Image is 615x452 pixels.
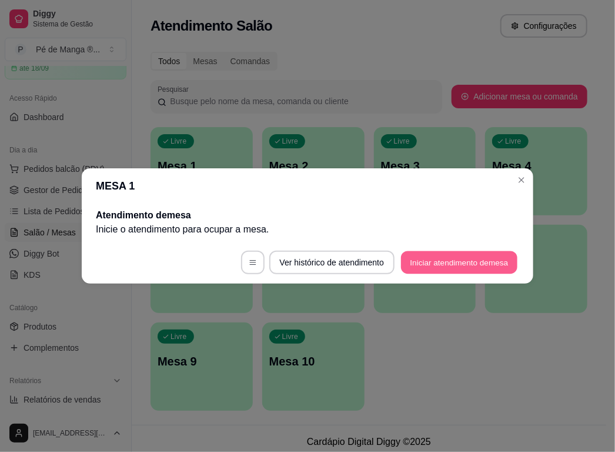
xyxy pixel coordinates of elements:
button: Close [512,171,531,190]
header: MESA 1 [82,168,533,204]
h2: Atendimento de mesa [96,208,519,222]
p: Inicie o atendimento para ocupar a mesa . [96,222,519,237]
button: Ver histórico de atendimento [269,251,395,274]
button: Iniciar atendimento demesa [401,251,517,274]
